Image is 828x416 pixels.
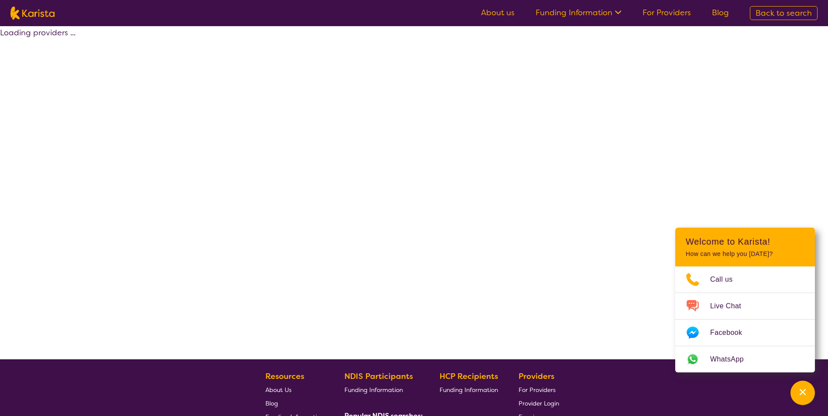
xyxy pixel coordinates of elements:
[675,266,815,372] ul: Choose channel
[265,371,304,382] b: Resources
[712,7,729,18] a: Blog
[675,228,815,372] div: Channel Menu
[440,386,498,394] span: Funding Information
[675,346,815,372] a: Web link opens in a new tab.
[344,371,413,382] b: NDIS Participants
[519,399,559,407] span: Provider Login
[686,236,804,247] h2: Welcome to Karista!
[519,396,559,410] a: Provider Login
[344,383,419,396] a: Funding Information
[710,353,754,366] span: WhatsApp
[790,381,815,405] button: Channel Menu
[519,383,559,396] a: For Providers
[481,7,515,18] a: About us
[440,383,498,396] a: Funding Information
[642,7,691,18] a: For Providers
[265,399,278,407] span: Blog
[265,396,324,410] a: Blog
[519,386,556,394] span: For Providers
[756,8,812,18] span: Back to search
[265,386,292,394] span: About Us
[536,7,622,18] a: Funding Information
[710,300,752,313] span: Live Chat
[265,383,324,396] a: About Us
[750,6,818,20] a: Back to search
[710,326,752,339] span: Facebook
[519,371,554,382] b: Providers
[440,371,498,382] b: HCP Recipients
[710,273,743,286] span: Call us
[686,250,804,258] p: How can we help you [DATE]?
[344,386,403,394] span: Funding Information
[10,7,55,20] img: Karista logo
